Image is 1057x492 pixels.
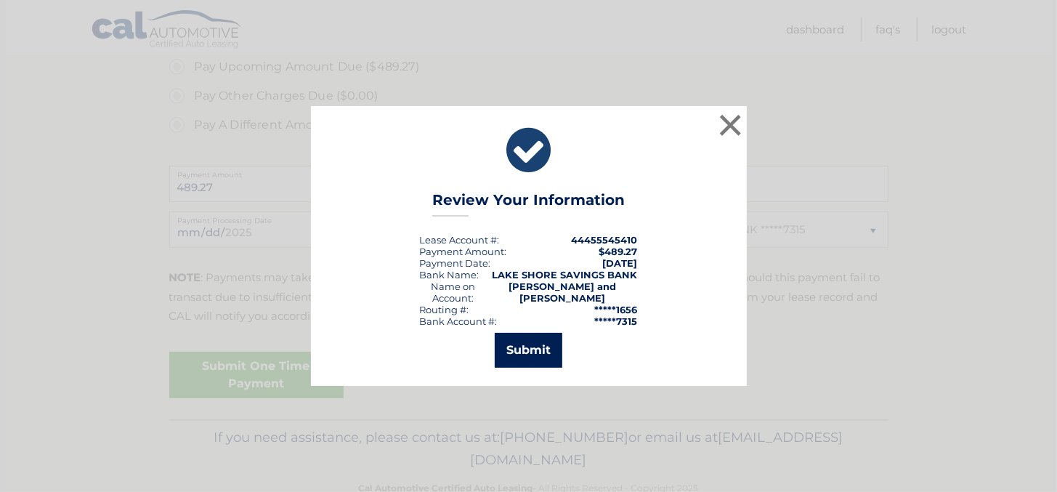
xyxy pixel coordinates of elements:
[420,257,489,269] span: Payment Date
[432,191,625,217] h3: Review Your Information
[599,246,638,257] span: $489.27
[420,269,479,281] div: Bank Name:
[493,269,638,281] strong: LAKE SHORE SAVINGS BANK
[420,304,469,315] div: Routing #:
[495,333,562,368] button: Submit
[716,110,745,140] button: ×
[420,246,507,257] div: Payment Amount:
[420,281,487,304] div: Name on Account:
[420,257,491,269] div: :
[572,234,638,246] strong: 44455545410
[420,315,498,327] div: Bank Account #:
[420,234,500,246] div: Lease Account #:
[509,281,616,304] strong: [PERSON_NAME] and [PERSON_NAME]
[603,257,638,269] span: [DATE]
